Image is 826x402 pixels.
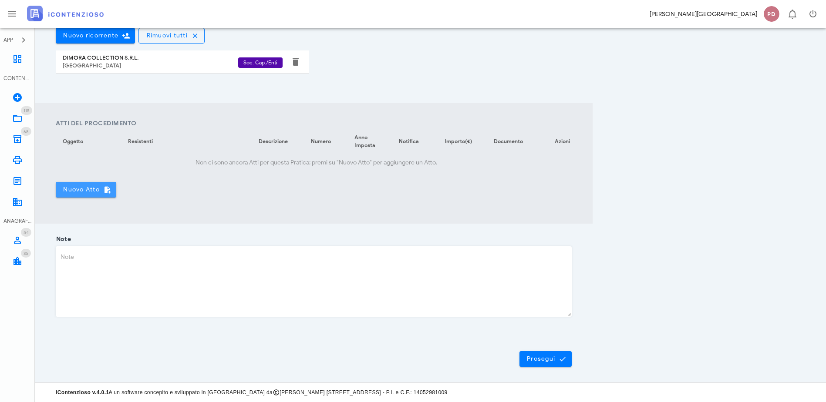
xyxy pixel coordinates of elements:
span: Anno Imposta [354,134,375,148]
span: 54 [24,230,29,235]
span: 35 [24,251,28,256]
div: ANAGRAFICA [3,217,31,225]
span: Numero [311,138,331,144]
span: Soc. Cap./Enti [243,57,277,68]
span: Documento [494,138,523,144]
div: [GEOGRAPHIC_DATA] [63,62,238,69]
button: Distintivo [782,3,802,24]
span: Nuovo ricorrente [63,32,118,39]
span: Distintivo [21,228,31,237]
div: [PERSON_NAME][GEOGRAPHIC_DATA] [650,10,757,19]
button: Rimuovi tutti [138,28,205,44]
span: 68 [24,129,29,134]
span: PD [764,6,779,22]
span: Distintivo [21,249,31,258]
label: Note [54,235,71,244]
span: Resistenti [128,138,153,144]
span: Oggetto [63,138,83,144]
span: Prosegui [526,355,565,363]
th: Notifica: Non ordinato. Attiva per ordinare in ordine crescente. [391,131,435,152]
span: 115 [24,108,30,114]
button: Nuovo ricorrente [56,28,135,44]
th: Numero: Non ordinato. Attiva per ordinare in ordine crescente. [304,131,347,152]
span: Nuovo Atto [63,186,109,194]
img: logo-text-2x.png [27,6,104,21]
th: Resistenti [121,131,252,152]
th: Azioni [548,131,577,152]
span: Distintivo [21,106,32,115]
button: PD [761,3,782,24]
span: Rimuovi tutti [146,32,188,39]
strong: iContenzioso v.4.0.1 [56,389,109,395]
h4: Atti del Procedimento [56,119,572,128]
span: Distintivo [21,127,31,136]
span: Descrizione [259,138,288,144]
th: Descrizione: Non ordinato. Attiva per ordinare in ordine crescente. [252,131,304,152]
th: Documento [487,131,548,152]
button: Prosegui [519,351,572,367]
button: Nuovo Atto [56,182,116,198]
button: Elimina [290,57,301,67]
span: Azioni [555,138,570,144]
div: DIMORA COLLECTION S.R.L. [63,54,238,61]
span: Notifica [399,138,419,144]
th: Importo(€): Non ordinato. Attiva per ordinare in ordine crescente. [435,131,487,152]
span: Importo(€) [445,138,472,144]
td: Non ci sono ancora Atti per questa Pratica; premi su "Nuovo Atto" per aggiungere un Atto. [56,152,577,173]
th: Anno Imposta: Non ordinato. Attiva per ordinare in ordine crescente. [347,131,391,152]
div: CONTENZIOSO [3,74,31,82]
th: Oggetto: Non ordinato. Attiva per ordinare in ordine crescente. [56,131,121,152]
